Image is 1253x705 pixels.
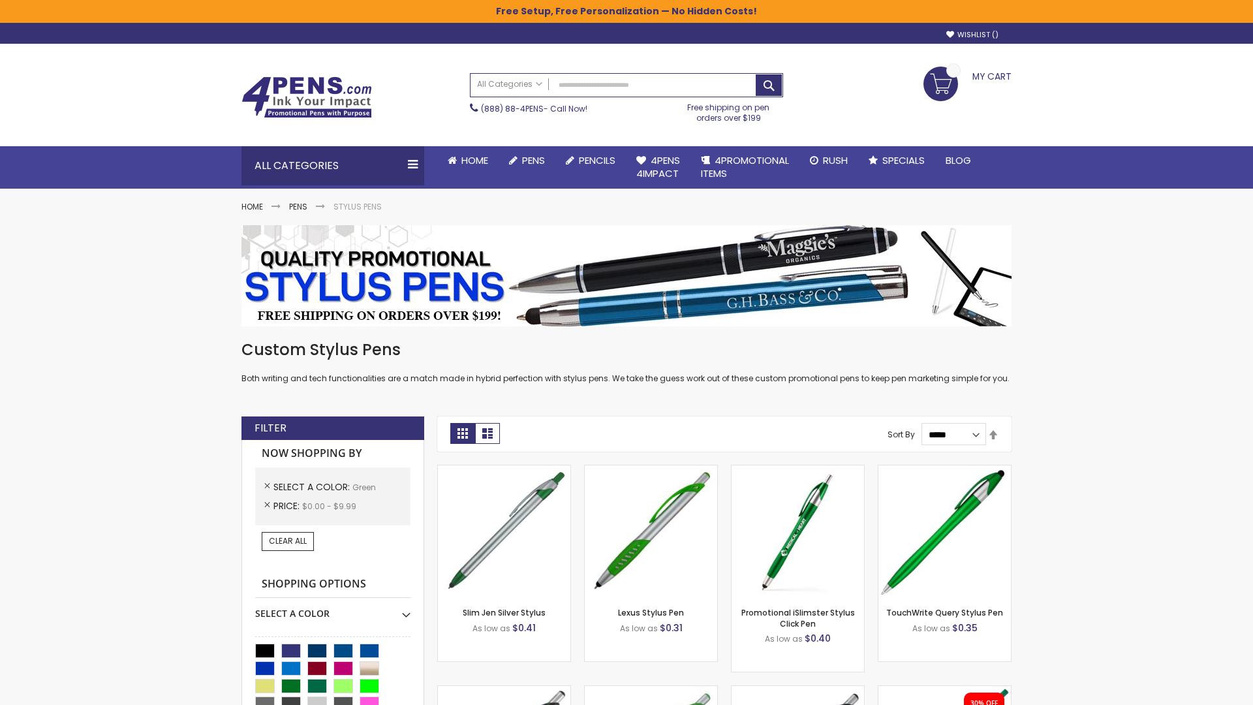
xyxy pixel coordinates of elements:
[674,97,784,123] div: Free shipping on pen orders over $199
[499,146,555,175] a: Pens
[555,146,626,175] a: Pencils
[438,465,570,598] img: Slim Jen Silver Stylus-Green
[636,153,680,180] span: 4Pens 4impact
[255,440,410,467] strong: Now Shopping by
[437,146,499,175] a: Home
[241,339,1012,384] div: Both writing and tech functionalities are a match made in hybrid perfection with stylus pens. We ...
[262,532,314,550] a: Clear All
[626,146,690,189] a: 4Pens4impact
[858,146,935,175] a: Specials
[461,153,488,167] span: Home
[878,465,1011,598] img: TouchWrite Query Stylus Pen-Green
[741,607,855,629] a: Promotional iSlimster Stylus Click Pen
[888,429,915,440] label: Sort By
[289,201,307,212] a: Pens
[765,633,803,644] span: As low as
[732,465,864,598] img: Promotional iSlimster Stylus Click Pen-Green
[522,153,545,167] span: Pens
[660,621,683,634] span: $0.31
[255,421,286,435] strong: Filter
[273,480,352,493] span: Select A Color
[585,465,717,598] img: Lexus Stylus Pen-Green
[952,621,978,634] span: $0.35
[352,482,376,493] span: Green
[255,598,410,620] div: Select A Color
[620,623,658,634] span: As low as
[886,607,1003,618] a: TouchWrite Query Stylus Pen
[241,201,263,212] a: Home
[805,632,831,645] span: $0.40
[302,501,356,512] span: $0.00 - $9.99
[255,571,410,599] strong: Shopping Options
[618,607,684,618] a: Lexus Stylus Pen
[878,465,1011,476] a: TouchWrite Query Stylus Pen-Green
[472,623,510,634] span: As low as
[935,146,982,175] a: Blog
[946,153,971,167] span: Blog
[269,535,307,546] span: Clear All
[882,153,925,167] span: Specials
[241,76,372,118] img: 4Pens Custom Pens and Promotional Products
[585,465,717,476] a: Lexus Stylus Pen-Green
[732,685,864,697] a: Lexus Metallic Stylus Pen-Green
[512,621,536,634] span: $0.41
[878,685,1011,697] a: iSlimster II - Full Color-Green
[333,201,382,212] strong: Stylus Pens
[585,685,717,697] a: Boston Silver Stylus Pen-Green
[823,153,848,167] span: Rush
[579,153,615,167] span: Pencils
[732,465,864,476] a: Promotional iSlimster Stylus Click Pen-Green
[690,146,799,189] a: 4PROMOTIONALITEMS
[438,685,570,697] a: Boston Stylus Pen-Green
[463,607,546,618] a: Slim Jen Silver Stylus
[471,74,549,95] a: All Categories
[799,146,858,175] a: Rush
[946,30,998,40] a: Wishlist
[241,339,1012,360] h1: Custom Stylus Pens
[273,499,302,512] span: Price
[241,146,424,185] div: All Categories
[481,103,544,114] a: (888) 88-4PENS
[912,623,950,634] span: As low as
[438,465,570,476] a: Slim Jen Silver Stylus-Green
[450,423,475,444] strong: Grid
[701,153,789,180] span: 4PROMOTIONAL ITEMS
[481,103,587,114] span: - Call Now!
[241,225,1012,326] img: Stylus Pens
[477,79,542,89] span: All Categories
